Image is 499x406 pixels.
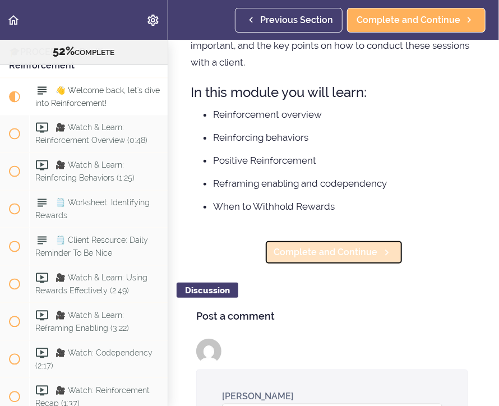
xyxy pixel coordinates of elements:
[14,44,154,59] div: COMPLETE
[7,13,20,27] svg: Back to course curriculum
[35,311,129,333] span: 🎥 Watch & Learn: Reframing Enabling (3:22)
[53,44,75,58] span: 52%
[265,240,403,265] a: Complete and Continue
[213,176,477,191] li: Reframing enabling and codependency
[177,283,238,298] div: Discussion
[35,348,153,370] span: 🎥 Watch: Codependency (2:17)
[191,83,477,101] h3: In this module you will learn:
[191,20,477,71] p: Specifically you will learn what Reinforcement is, why it is important, and the key points on how...
[35,86,160,108] span: 👋 Welcome back, let's dive into Reinforcement!
[35,199,150,220] span: 🗒️ Worksheet: Identifying Rewards
[196,311,471,322] h4: Post a comment
[347,8,486,33] a: Complete and Continue
[213,130,477,145] li: Reinforcing behaviors
[213,199,477,214] li: When to Withhold Rewards
[260,13,333,27] span: Previous Section
[35,161,135,183] span: 🎥 Watch & Learn: Reinforcing Behaviors (1:25)
[357,13,460,27] span: Complete and Continue
[35,273,147,295] span: 🎥 Watch & Learn: Using Rewards Effectively (2:49)
[235,8,343,33] a: Previous Section
[213,153,477,168] li: Positive Reinforcement
[196,339,221,364] img: Samantha Bradley
[35,123,147,145] span: 🎥 Watch & Learn: Reinforcement Overview (0:48)
[213,107,477,122] li: Reinforcement overview
[35,236,148,257] span: 🗒️ Client Resource: Daily Reminder To Be Nice
[274,246,378,259] span: Complete and Continue
[146,13,160,27] svg: Settings Menu
[222,390,294,403] div: [PERSON_NAME]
